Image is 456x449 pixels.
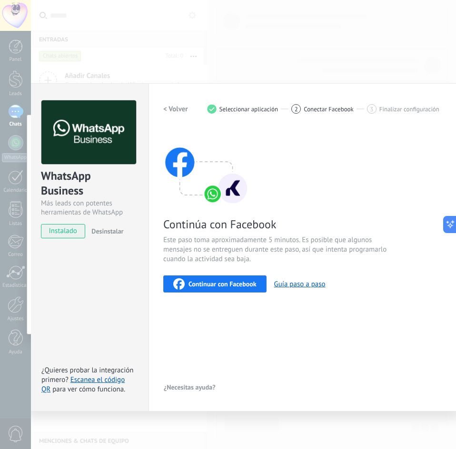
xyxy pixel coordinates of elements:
span: ¿Necesitas ayuda? [164,384,216,390]
span: Desinstalar [91,227,123,235]
div: Más leads con potentes herramientas de WhatsApp [41,199,135,217]
span: Conectar Facebook [304,106,354,113]
img: connect with facebook [163,129,249,205]
span: Este paso toma aproximadamente 5 minutos. Es posible que algunos mensajes no se entreguen durante... [163,235,390,264]
button: < Volver [163,100,188,117]
span: ¿Quieres probar la integración primero? [41,366,134,384]
div: WhatsApp Business [41,168,135,199]
img: logo_main.png [41,100,136,165]
span: 3 [370,105,373,113]
a: Escanea el código QR [41,375,125,394]
button: Desinstalar [88,224,123,238]
button: Continuar con Facebook [163,275,267,293]
span: 2 [295,105,298,113]
button: Guía paso a paso [274,280,326,289]
span: Finalizar configuración [379,106,439,113]
span: Continúa con Facebook [163,217,390,232]
span: Seleccionar aplicación [219,106,278,113]
span: Continuar con Facebook [188,281,257,287]
span: para ver cómo funciona. [52,385,125,394]
span: instalado [41,224,85,238]
button: ¿Necesitas ayuda? [163,380,216,394]
h2: < Volver [163,105,188,114]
